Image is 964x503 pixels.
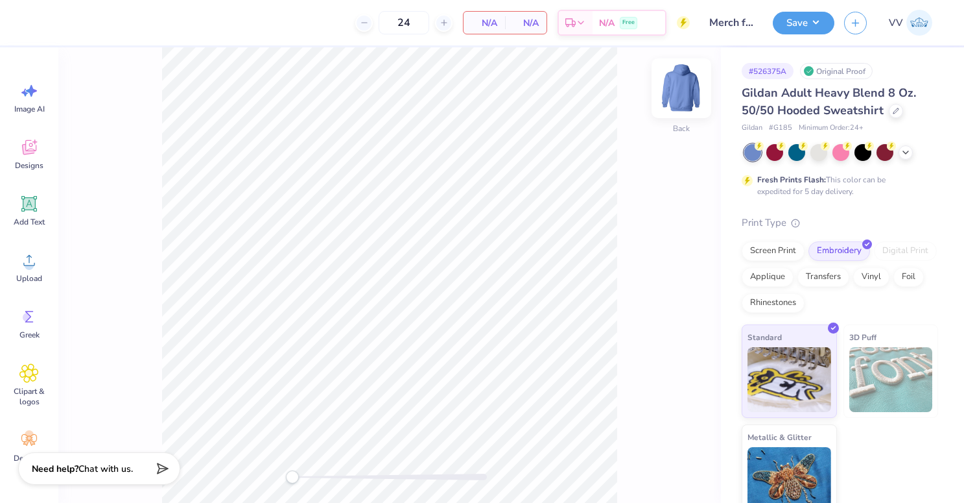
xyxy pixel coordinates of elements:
div: # 526375A [742,63,794,79]
div: Accessibility label [286,471,299,484]
div: Transfers [797,267,849,287]
div: Original Proof [800,63,873,79]
strong: Fresh Prints Flash: [757,175,826,185]
span: Gildan [742,123,762,134]
span: 3D Puff [849,330,876,344]
div: Screen Print [742,241,805,261]
span: N/A [599,16,615,30]
div: Vinyl [853,267,889,287]
span: Image AI [14,104,45,114]
span: # G185 [769,123,792,134]
span: Designs [15,160,43,171]
img: 3D Puff [849,347,933,412]
span: Greek [19,330,40,340]
strong: Need help? [32,463,78,475]
span: N/A [513,16,539,30]
span: VV [889,16,903,31]
span: Add Text [14,217,45,227]
div: This color can be expedited for 5 day delivery. [757,174,917,197]
div: Rhinestones [742,293,805,313]
span: Upload [16,273,42,284]
span: Clipart & logos [8,386,51,407]
div: Digital Print [874,241,937,261]
div: Applique [742,267,794,287]
button: Save [773,12,834,34]
span: Metallic & Glitter [747,430,812,444]
img: Back [655,62,707,114]
span: Minimum Order: 24 + [799,123,864,134]
span: Standard [747,330,782,344]
div: Embroidery [808,241,870,261]
img: Via Villanueva [906,10,932,36]
div: Print Type [742,215,938,230]
input: Untitled Design [699,10,763,36]
a: VV [883,10,938,36]
span: Free [622,18,635,27]
span: N/A [471,16,497,30]
div: Back [673,123,690,134]
span: Decorate [14,453,45,463]
div: Foil [893,267,924,287]
input: – – [379,11,429,34]
span: Chat with us. [78,463,133,475]
span: Gildan Adult Heavy Blend 8 Oz. 50/50 Hooded Sweatshirt [742,85,916,118]
img: Standard [747,347,831,412]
